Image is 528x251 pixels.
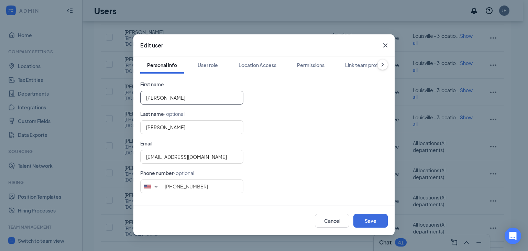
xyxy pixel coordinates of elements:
[381,41,389,50] svg: Cross
[164,111,185,117] span: · optional
[198,62,218,68] div: User role
[140,170,174,176] span: Phone number
[376,34,395,56] button: Close
[140,42,163,49] h3: Edit user
[377,59,388,70] button: ChevronRight
[141,180,163,193] div: United States: +1
[140,111,164,117] span: Last name
[505,228,521,244] div: Open Intercom Messenger
[140,179,243,193] input: (201) 555-0123
[353,214,388,228] button: Save
[315,214,349,228] button: Cancel
[140,140,152,146] span: Email
[297,62,324,68] div: Permissions
[379,61,386,68] svg: ChevronRight
[345,62,383,68] div: Link team profile
[147,62,177,68] div: Personal Info
[174,170,194,176] span: · optional
[140,81,164,87] span: First name
[239,62,276,68] div: Location Access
